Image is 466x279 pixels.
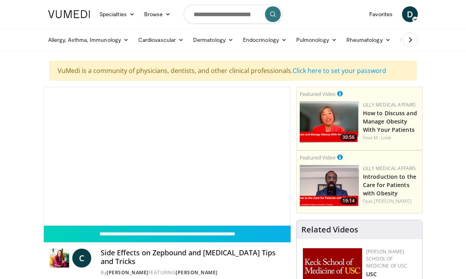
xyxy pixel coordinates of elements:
[184,5,282,24] input: Search topics, interventions
[300,90,336,97] small: Featured Video
[72,249,91,268] a: C
[293,66,386,75] a: Click here to set your password
[44,87,290,225] video-js: Video Player
[176,269,218,276] a: [PERSON_NAME]
[363,134,419,141] div: Feat.
[95,6,139,22] a: Specialties
[363,101,416,108] a: Lilly Medical Affairs
[300,101,359,143] img: c98a6a29-1ea0-4bd5-8cf5-4d1e188984a7.png.150x105_q85_crop-smart_upscale.png
[139,6,176,22] a: Browse
[188,32,238,48] a: Dermatology
[107,269,148,276] a: [PERSON_NAME]
[133,32,188,48] a: Cardiovascular
[374,198,411,204] a: [PERSON_NAME]
[49,61,417,81] div: VuMedi is a community of physicians, dentists, and other clinical professionals.
[340,134,357,141] span: 30:56
[340,197,357,204] span: 19:14
[300,101,359,143] a: 30:56
[402,6,418,22] a: D
[101,249,284,266] h4: Side Effects on Zepbound and [MEDICAL_DATA] Tips and Tricks
[50,249,69,268] img: Dr. Carolynn Francavilla
[363,165,416,172] a: Lilly Medical Affairs
[48,10,90,18] img: VuMedi Logo
[365,6,397,22] a: Favorites
[291,32,342,48] a: Pulmonology
[374,134,391,141] a: M. Look
[101,269,284,276] div: By FEATURING
[238,32,291,48] a: Endocrinology
[342,32,395,48] a: Rheumatology
[300,165,359,206] img: acc2e291-ced4-4dd5-b17b-d06994da28f3.png.150x105_q85_crop-smart_upscale.png
[366,248,408,269] a: [PERSON_NAME] School of Medicine of USC
[363,109,417,133] a: How to Discuss and Manage Obesity With Your Patients
[363,198,419,205] div: Feat.
[300,165,359,206] a: 19:14
[363,173,416,197] a: Introduction to the Care for Patients with Obesity
[301,225,358,234] h4: Related Videos
[300,154,336,161] small: Featured Video
[43,32,133,48] a: Allergy, Asthma, Immunology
